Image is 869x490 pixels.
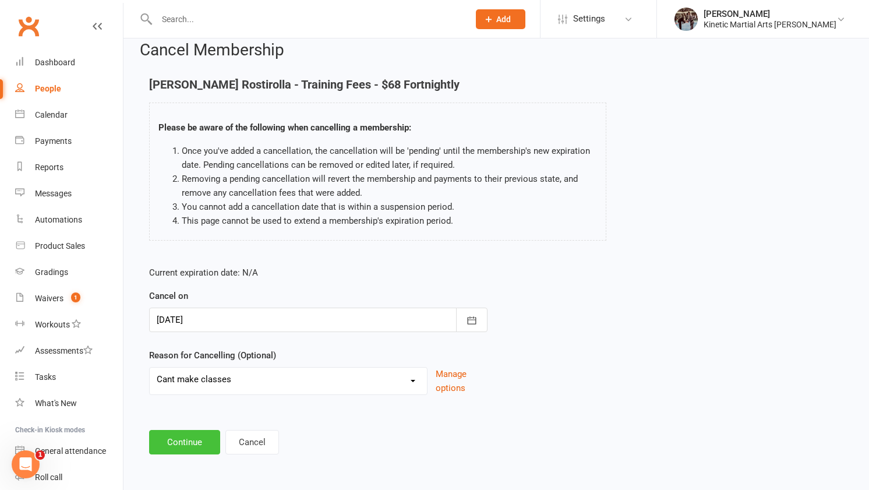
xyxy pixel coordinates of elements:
div: Product Sales [35,241,85,251]
div: Messages [35,189,72,198]
button: Cancel [225,430,279,454]
div: Dashboard [35,58,75,67]
a: People [15,76,123,102]
a: Dashboard [15,50,123,76]
span: 1 [71,292,80,302]
div: Assessments [35,346,93,355]
p: Current expiration date: N/A [149,266,488,280]
div: [PERSON_NAME] [704,9,836,19]
button: Continue [149,430,220,454]
div: Payments [35,136,72,146]
a: Calendar [15,102,123,128]
div: Workouts [35,320,70,329]
a: Assessments [15,338,123,364]
div: Gradings [35,267,68,277]
a: Workouts [15,312,123,338]
div: Tasks [35,372,56,382]
label: Reason for Cancelling (Optional) [149,348,276,362]
a: Messages [15,181,123,207]
a: Gradings [15,259,123,285]
div: Calendar [35,110,68,119]
div: Reports [35,163,63,172]
div: Waivers [35,294,63,303]
a: General attendance kiosk mode [15,438,123,464]
strong: Please be aware of the following when cancelling a membership: [158,122,411,133]
div: People [35,84,61,93]
a: Reports [15,154,123,181]
li: You cannot add a cancellation date that is within a suspension period. [182,200,597,214]
a: Waivers 1 [15,285,123,312]
img: thumb_image1665806850.png [674,8,698,31]
iframe: Intercom live chat [12,450,40,478]
li: Once you've added a cancellation, the cancellation will be 'pending' until the membership's new e... [182,144,597,172]
label: Cancel on [149,289,188,303]
a: Clubworx [14,12,43,41]
a: Product Sales [15,233,123,259]
li: Removing a pending cancellation will revert the membership and payments to their previous state, ... [182,172,597,200]
div: General attendance [35,446,106,456]
input: Search... [153,11,461,27]
a: Payments [15,128,123,154]
a: What's New [15,390,123,417]
a: Automations [15,207,123,233]
div: Automations [35,215,82,224]
button: Manage options [436,367,488,395]
button: Add [476,9,525,29]
h2: Cancel Membership [140,41,853,59]
li: This page cannot be used to extend a membership's expiration period. [182,214,597,228]
h4: [PERSON_NAME] Rostirolla - Training Fees - $68 Fortnightly [149,78,606,91]
span: Add [496,15,511,24]
div: What's New [35,399,77,408]
span: Settings [573,6,605,32]
div: Kinetic Martial Arts [PERSON_NAME] [704,19,836,30]
a: Tasks [15,364,123,390]
span: 1 [36,450,45,460]
div: Roll call [35,473,62,482]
